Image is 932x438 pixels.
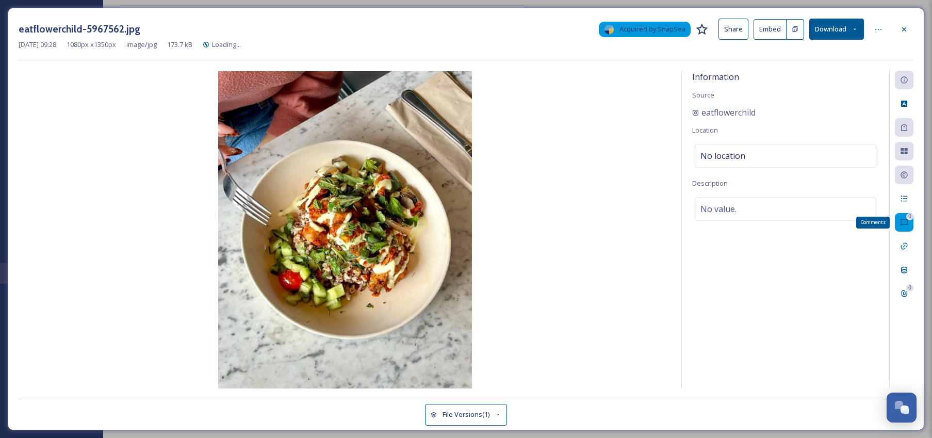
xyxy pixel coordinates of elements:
span: Information [692,71,739,83]
span: 173.7 kB [167,40,192,50]
img: snapsea-logo.png [604,24,614,35]
div: 0 [906,284,913,291]
button: Open Chat [887,393,917,423]
span: No location [700,150,745,162]
span: Loading... [212,40,241,49]
span: 1080 px x 1350 px [67,40,116,50]
button: Download [809,19,864,40]
button: File Versions(1) [425,404,508,425]
div: 0 [906,213,913,220]
span: Location [692,125,718,135]
span: Source [692,90,714,100]
span: image/jpg [126,40,157,50]
span: [DATE] 09:28 [19,40,56,50]
img: eatflowerchild-5967562.jpg [19,71,671,388]
span: Description [692,179,728,188]
h3: eatflowerchild-5967562.jpg [19,22,140,37]
button: Embed [754,19,787,40]
a: eatflowerchild [692,106,756,119]
button: Share [718,19,748,40]
span: No value. [700,203,737,215]
span: eatflowerchild [701,106,756,119]
span: Acquired by SnapSea [619,24,685,34]
div: Comments [856,217,890,228]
